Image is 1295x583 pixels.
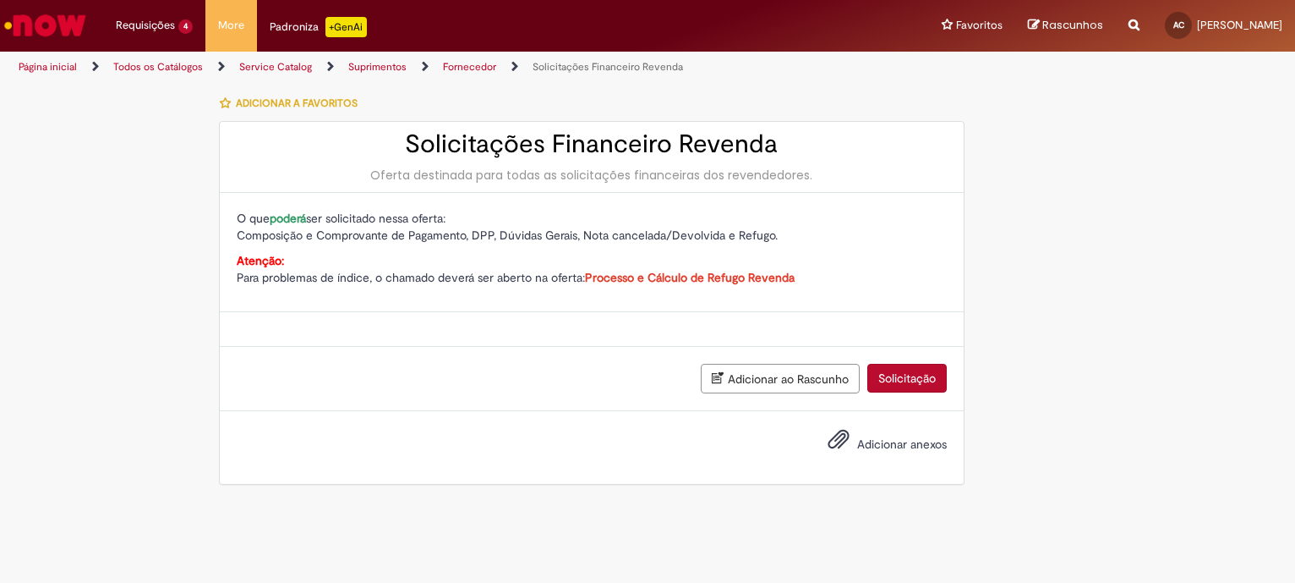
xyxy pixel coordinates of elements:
[348,60,407,74] a: Suprimentos
[19,60,77,74] a: Página inicial
[113,60,203,74] a: Todos os Catálogos
[237,253,284,268] strong: Atenção:
[956,17,1003,34] span: Favoritos
[270,17,367,37] div: Padroniza
[533,60,683,74] a: Solicitações Financeiro Revenda
[236,96,358,110] span: Adicionar a Favoritos
[218,17,244,34] span: More
[2,8,89,42] img: ServiceNow
[325,17,367,37] p: +GenAi
[823,424,854,463] button: Adicionar anexos
[237,210,947,244] p: O que ser solicitado nessa oferta: Composição e Comprovante de Pagamento, DPP, Dúvidas Gerais, No...
[1173,19,1184,30] span: AC
[1042,17,1103,33] span: Rascunhos
[443,60,496,74] a: Fornecedor
[237,130,947,158] h2: Solicitações Financeiro Revenda
[867,364,947,393] button: Solicitação
[178,19,193,34] span: 4
[701,364,860,393] button: Adicionar ao Rascunho
[13,52,850,83] ul: Trilhas de página
[239,60,312,74] a: Service Catalog
[237,167,947,184] div: Oferta destinada para todas as solicitações financeiras dos revendedores.
[585,270,795,285] a: Processo e Cálculo de Refugo Revenda
[1028,18,1103,34] a: Rascunhos
[116,17,175,34] span: Requisições
[1197,18,1282,32] span: [PERSON_NAME]
[237,252,947,286] p: Para problemas de índice, o chamado deverá ser aberto na oferta:
[270,211,306,226] strong: poderá
[857,437,947,452] span: Adicionar anexos
[219,85,367,121] button: Adicionar a Favoritos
